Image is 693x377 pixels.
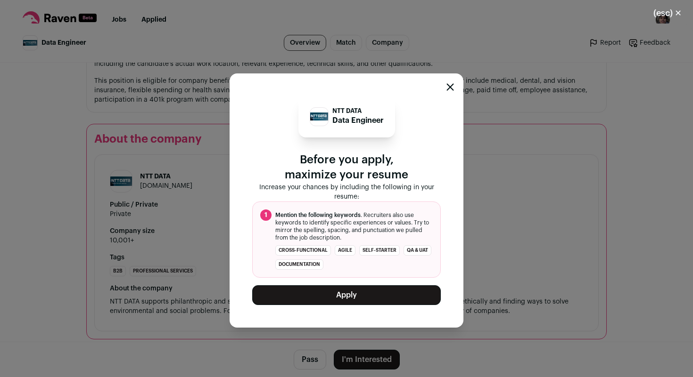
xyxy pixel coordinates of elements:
span: 1 [260,209,272,221]
img: ea368730c7d81da45447c2bdb1bd09c38ae41aeb37ebad16425779081cbb984f.jpg [310,112,328,120]
p: Before you apply, maximize your resume [252,152,441,183]
button: Apply [252,285,441,305]
p: Increase your chances by including the following in your resume: [252,183,441,201]
li: self-starter [359,245,400,256]
button: Close modal [642,3,693,24]
p: Data Engineer [332,115,384,126]
li: cross-functional [275,245,331,256]
p: NTT DATA [332,107,384,115]
button: Close modal [446,83,454,91]
span: . Recruiters also use keywords to identify specific experiences or values. Try to mirror the spel... [275,211,433,241]
span: Mention the following keywords [275,212,361,218]
li: documentation [275,259,323,270]
li: agile [335,245,355,256]
li: QA & UAT [404,245,431,256]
